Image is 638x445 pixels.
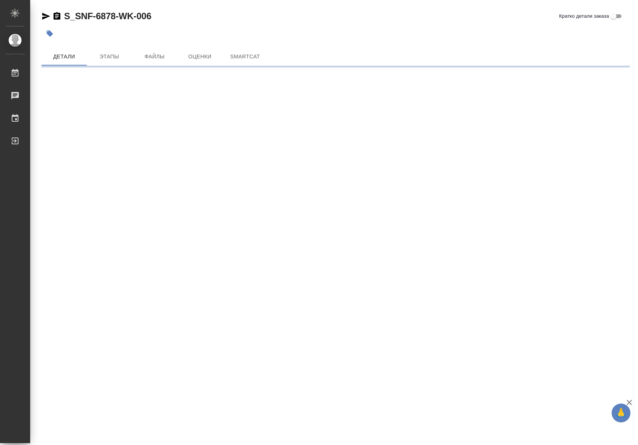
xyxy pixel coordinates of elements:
button: 🙏 [612,404,630,422]
span: Этапы [91,52,127,61]
span: Файлы [136,52,173,61]
span: SmartCat [227,52,263,61]
a: S_SNF-6878-WK-006 [64,11,151,21]
span: 🙏 [615,405,627,421]
span: Оценки [182,52,218,61]
button: Скопировать ссылку [52,12,61,21]
span: Кратко детали заказа [559,12,609,20]
button: Добавить тэг [41,25,58,42]
span: Детали [46,52,82,61]
button: Скопировать ссылку для ЯМессенджера [41,12,51,21]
